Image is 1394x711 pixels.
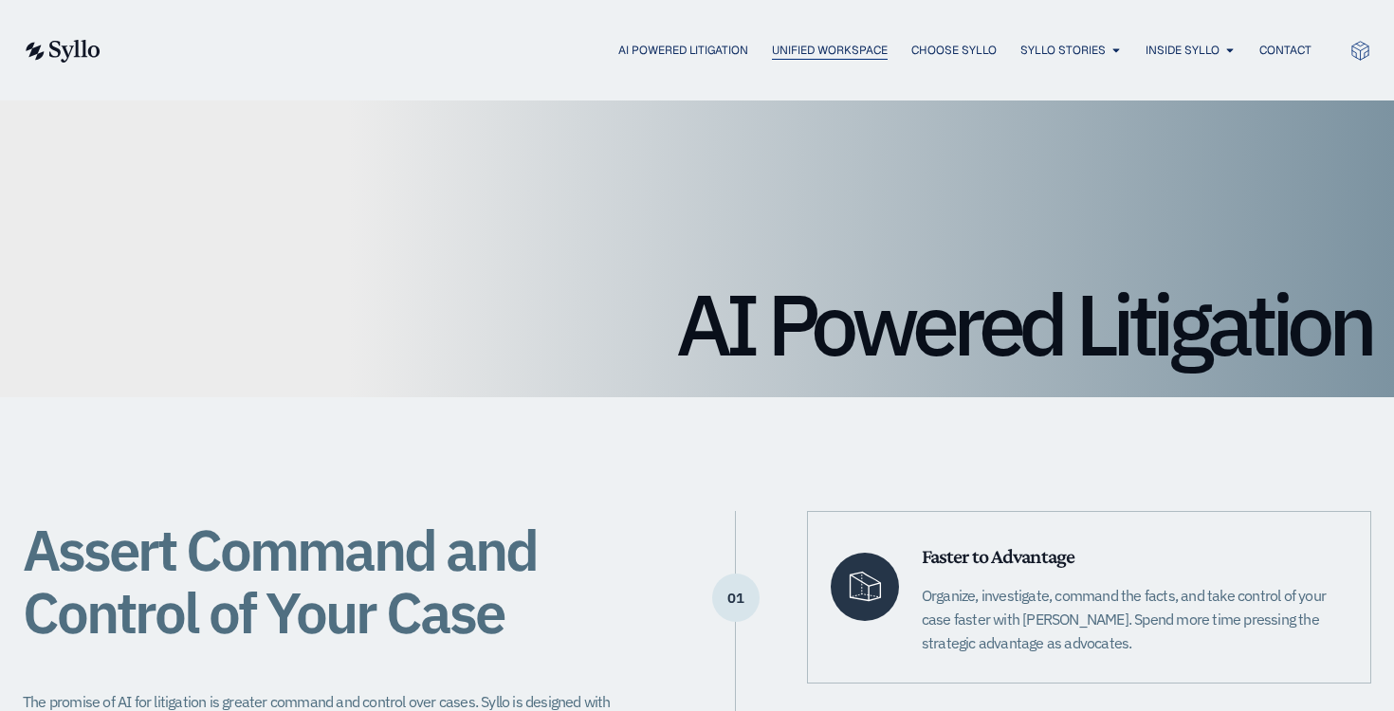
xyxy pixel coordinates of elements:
[1020,42,1106,59] a: Syllo Stories
[772,42,888,59] a: Unified Workspace
[23,282,1371,367] h1: AI Powered Litigation
[138,42,1311,60] div: Menu Toggle
[712,597,760,599] p: 01
[922,584,1348,654] p: Organize, investigate, command the facts, and take control of your case faster with [PERSON_NAME]...
[1146,42,1220,59] a: Inside Syllo
[23,512,537,649] span: Assert Command and Control of Your Case
[138,42,1311,60] nav: Menu
[618,42,748,59] a: AI Powered Litigation
[1259,42,1311,59] a: Contact
[922,544,1074,568] span: Faster to Advantage
[911,42,997,59] a: Choose Syllo
[23,40,101,63] img: syllo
